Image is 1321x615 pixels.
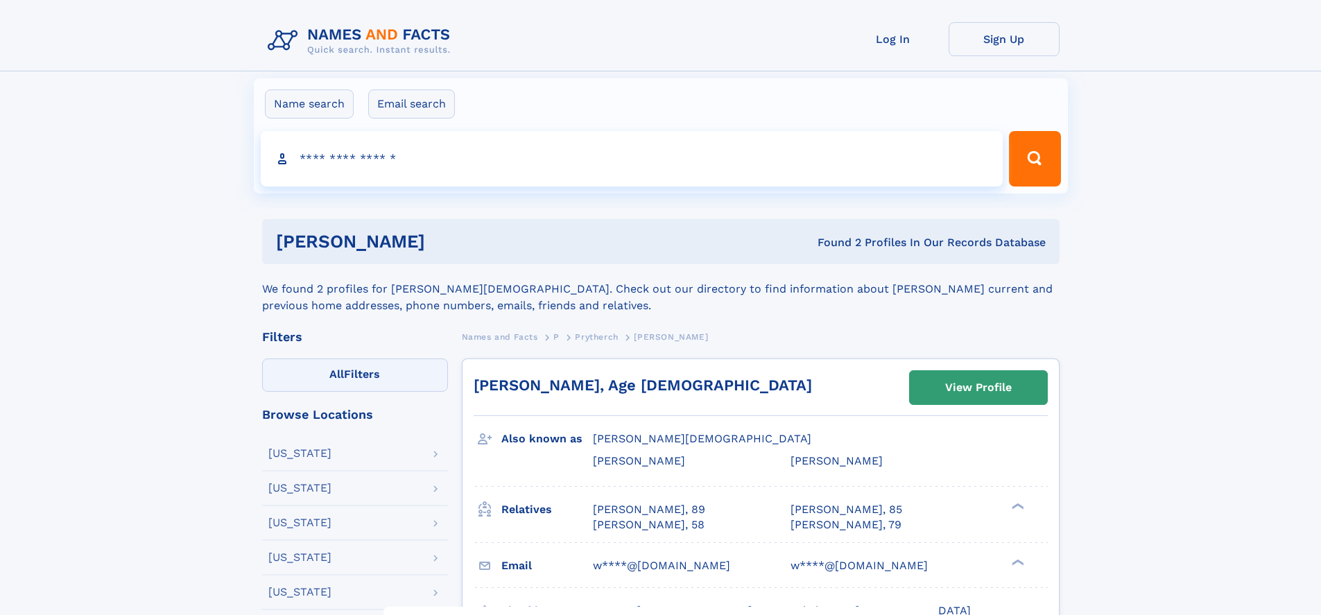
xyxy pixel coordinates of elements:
[634,332,708,342] span: [PERSON_NAME]
[593,502,705,517] a: [PERSON_NAME], 89
[1008,501,1025,510] div: ❯
[553,328,560,345] a: P
[329,367,344,381] span: All
[593,454,685,467] span: [PERSON_NAME]
[268,552,331,563] div: [US_STATE]
[261,131,1003,187] input: search input
[1009,131,1060,187] button: Search Button
[791,502,902,517] a: [PERSON_NAME], 85
[945,372,1012,404] div: View Profile
[265,89,354,119] label: Name search
[262,264,1060,314] div: We found 2 profiles for [PERSON_NAME][DEMOGRAPHIC_DATA]. Check out our directory to find informat...
[791,454,883,467] span: [PERSON_NAME]
[276,233,621,250] h1: [PERSON_NAME]
[268,483,331,494] div: [US_STATE]
[368,89,455,119] label: Email search
[910,371,1047,404] a: View Profile
[949,22,1060,56] a: Sign Up
[262,22,462,60] img: Logo Names and Facts
[268,448,331,459] div: [US_STATE]
[621,235,1046,250] div: Found 2 Profiles In Our Records Database
[474,376,812,394] a: [PERSON_NAME], Age [DEMOGRAPHIC_DATA]
[262,408,448,421] div: Browse Locations
[262,358,448,392] label: Filters
[791,517,901,532] a: [PERSON_NAME], 79
[501,427,593,451] h3: Also known as
[838,22,949,56] a: Log In
[553,332,560,342] span: P
[501,498,593,521] h3: Relatives
[501,554,593,578] h3: Email
[462,328,538,345] a: Names and Facts
[593,432,811,445] span: [PERSON_NAME][DEMOGRAPHIC_DATA]
[1008,557,1025,566] div: ❯
[262,331,448,343] div: Filters
[268,587,331,598] div: [US_STATE]
[575,332,618,342] span: Prytherch
[268,517,331,528] div: [US_STATE]
[593,517,705,532] a: [PERSON_NAME], 58
[575,328,618,345] a: Prytherch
